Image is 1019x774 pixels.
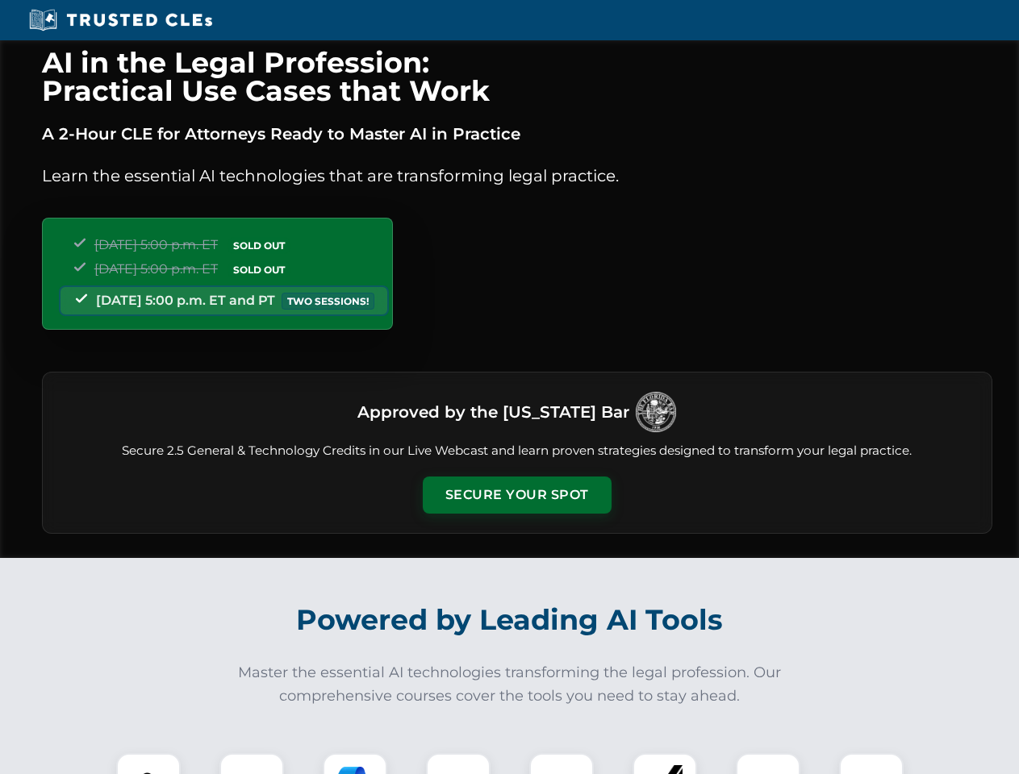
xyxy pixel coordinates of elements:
span: SOLD OUT [228,237,290,254]
h2: Powered by Leading AI Tools [63,592,957,648]
span: SOLD OUT [228,261,290,278]
span: [DATE] 5:00 p.m. ET [94,237,218,252]
h3: Approved by the [US_STATE] Bar [357,397,629,427]
p: Secure 2.5 General & Technology Credits in our Live Webcast and learn proven strategies designed ... [62,442,972,460]
span: [DATE] 5:00 p.m. ET [94,261,218,277]
p: Learn the essential AI technologies that are transforming legal practice. [42,163,992,189]
h1: AI in the Legal Profession: Practical Use Cases that Work [42,48,992,105]
button: Secure Your Spot [423,476,612,514]
img: Trusted CLEs [24,8,217,32]
p: A 2-Hour CLE for Attorneys Ready to Master AI in Practice [42,121,992,147]
p: Master the essential AI technologies transforming the legal profession. Our comprehensive courses... [228,661,792,708]
img: Logo [636,392,676,432]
